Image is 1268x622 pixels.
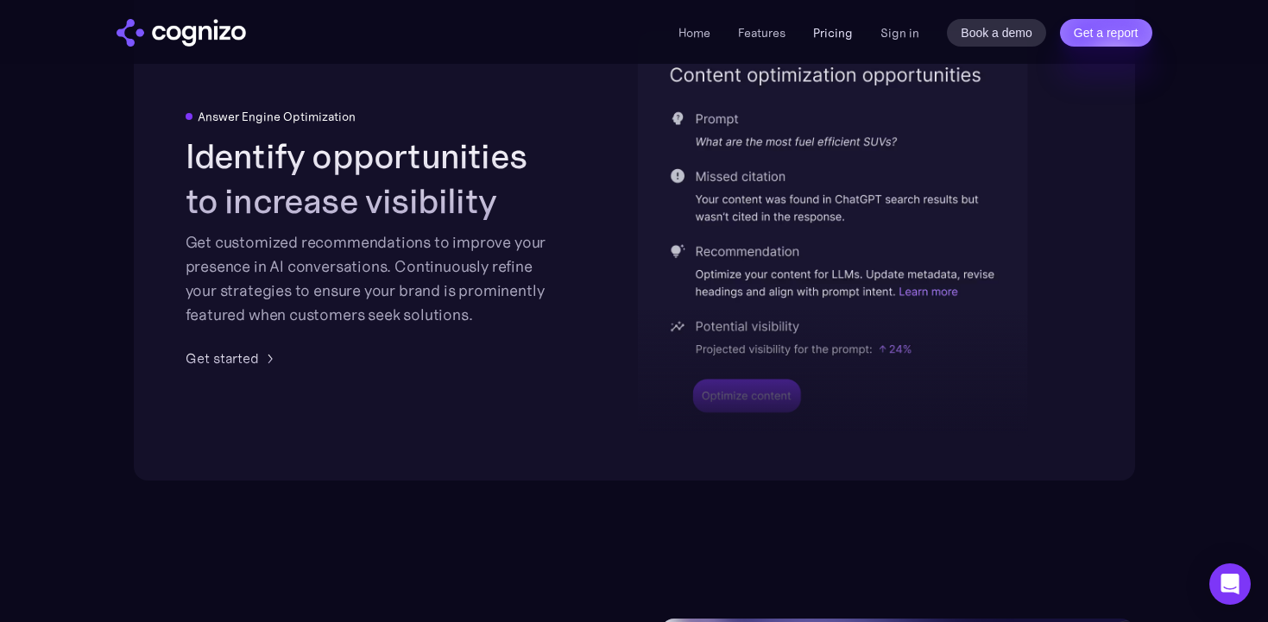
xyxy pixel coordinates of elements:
[738,25,785,41] a: Features
[117,19,246,47] a: home
[1209,563,1251,605] div: Open Intercom Messenger
[1060,19,1152,47] a: Get a report
[186,230,555,327] div: Get customized recommendations to improve your presence in AI conversations. Continuously refine ...
[880,22,919,43] a: Sign in
[678,25,710,41] a: Home
[186,348,280,368] a: Get started
[813,25,853,41] a: Pricing
[198,110,356,123] div: Answer Engine Optimization
[186,134,555,223] h2: Identify opportunities to increase visibility
[117,19,246,47] img: cognizo logo
[947,19,1046,47] a: Book a demo
[186,348,259,368] div: Get started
